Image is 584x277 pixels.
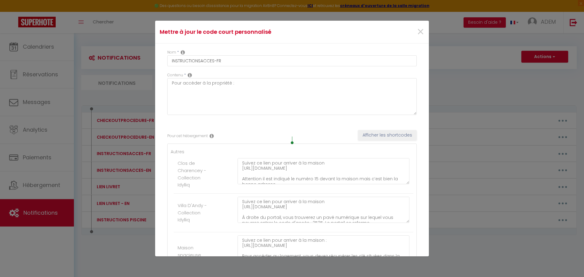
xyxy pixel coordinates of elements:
label: Villa D'Andy - Collection Idylliq [178,202,210,223]
label: Autres [171,148,184,155]
iframe: Chat [558,250,579,272]
button: Close [417,26,424,39]
label: Pour cet hébergement [167,133,208,139]
label: Clos de Charencey - Collection Idylliq [178,160,210,188]
label: Maison spacieuse [178,244,210,258]
input: Custom code name [167,55,417,66]
span: × [417,23,424,41]
i: Replacable content [188,73,192,78]
button: Afficher les shortcodes [358,130,417,140]
i: Custom short code name [181,50,185,55]
label: Nom [167,50,176,55]
label: Contenu [167,72,183,78]
h4: Mettre à jour le code court personnalisé [160,28,333,36]
i: Rental [210,133,214,138]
